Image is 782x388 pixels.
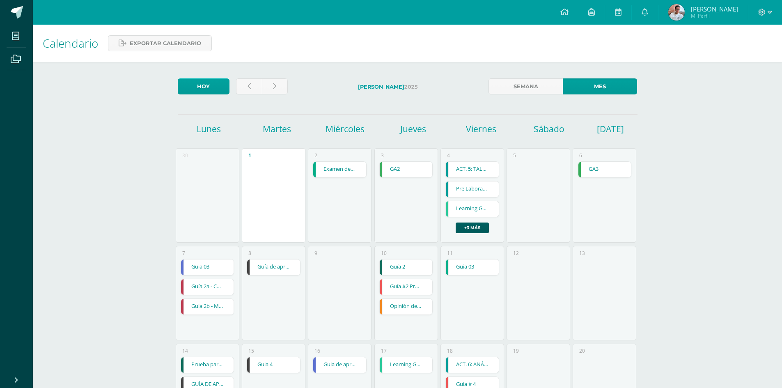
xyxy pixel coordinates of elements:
[380,123,446,135] h1: Jueves
[182,152,188,159] div: 30
[446,181,499,197] a: Pre Laboratorio
[247,357,300,373] div: Guia 4 | Tarea
[379,259,433,276] div: Guía 2 | Tarea
[578,161,632,178] div: GA3 | Tarea
[447,347,453,354] div: 18
[446,259,499,275] a: Guia 03
[691,5,738,13] span: [PERSON_NAME]
[445,259,499,276] div: Guia 03 | Tarea
[358,84,404,90] strong: [PERSON_NAME]
[314,152,317,159] div: 2
[247,259,300,276] div: Guía de aprendizaje 2 | Tarea
[379,279,433,295] div: Guía #2 Prueba T | Tarea
[247,357,300,373] a: Guia 4
[181,298,234,315] div: Guía 2b - Momentos y curtosis | Tarea
[446,357,499,373] a: ACT. 6: ANÁLISIS ESTADÍSTICO DE ENCUESTAS
[244,123,310,135] h1: Martes
[488,78,563,94] a: Semana
[513,152,516,159] div: 5
[314,347,320,354] div: 16
[445,181,499,197] div: Pre Laboratorio | Tarea
[248,152,251,159] div: 1
[182,250,185,257] div: 7
[182,347,188,354] div: 14
[456,223,489,233] a: +3 más
[380,259,433,275] a: Guía 2
[668,4,685,21] img: ade57d62763eec9c10161ce75fa50eb0.png
[181,279,234,295] a: Guía 2a - Cálculo de la Asimetría.
[130,36,201,51] span: Exportar calendario
[380,162,433,177] a: GA2
[181,259,234,275] a: Guia 03
[43,35,98,51] span: Calendario
[447,250,453,257] div: 11
[380,357,433,373] a: Learning Guide 3
[379,298,433,315] div: Opinión de clase | Tarea
[445,357,499,373] div: ACT. 6: ANÁLISIS ESTADÍSTICO DE ENCUESTAS | Tarea
[578,162,631,177] a: GA3
[448,123,514,135] h1: Viernes
[108,35,212,51] a: Exportar calendario
[178,78,229,94] a: Hoy
[176,123,242,135] h1: Lunes
[446,201,499,217] a: Learning Guide 2
[313,357,366,373] a: Guia de aprendizaje 2
[381,250,387,257] div: 10
[446,162,499,177] a: ACT. 5: TALLERES DE [MEDICAL_DATA]
[445,161,499,178] div: ACT. 5: TALLERES DE ACOSO ESCOLAR | Tarea
[381,152,384,159] div: 3
[379,357,433,373] div: Learning Guide 3 | Tarea
[513,250,519,257] div: 12
[579,250,585,257] div: 13
[181,259,234,276] div: Guia 03 | Tarea
[445,201,499,217] div: Learning Guide 2 | Tarea
[181,357,234,373] div: Prueba parcial unidad 3 | Tarea
[516,123,582,135] h1: Sábado
[181,299,234,315] a: Guía 2b - Momentos y curtosis
[380,279,433,295] a: Guía #2 Prueba T
[313,162,366,177] a: Examen de unidad
[513,347,519,354] div: 19
[181,279,234,295] div: Guía 2a - Cálculo de la Asimetría. | Tarea
[597,123,607,135] h1: [DATE]
[579,152,582,159] div: 6
[248,250,251,257] div: 8
[248,347,254,354] div: 15
[313,161,367,178] div: Examen de unidad | Tarea
[447,152,450,159] div: 4
[380,299,433,315] a: Opinión de clase
[247,259,300,275] a: Guía de aprendizaje 2
[563,78,637,94] a: Mes
[294,78,482,95] label: 2025
[691,12,738,19] span: Mi Perfil
[379,161,433,178] div: GA2 | Tarea
[312,123,378,135] h1: Miércoles
[313,357,367,373] div: Guia de aprendizaje 2 | Tarea
[314,250,317,257] div: 9
[381,347,387,354] div: 17
[181,357,234,373] a: Prueba parcial unidad 3
[579,347,585,354] div: 20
